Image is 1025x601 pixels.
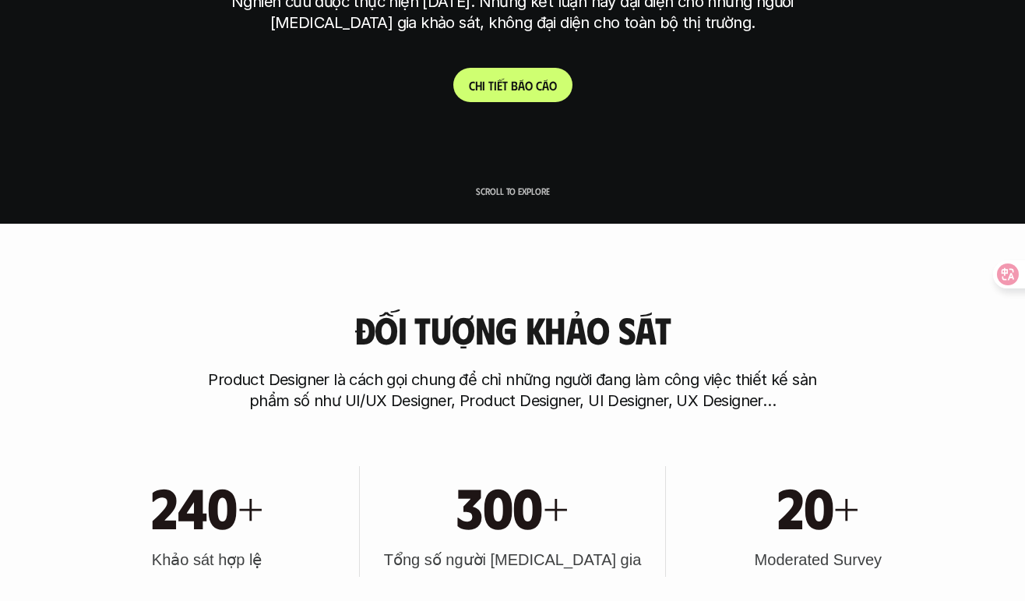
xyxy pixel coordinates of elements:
span: b [511,78,518,93]
h1: 20+ [777,472,859,539]
a: Chitiếtbáocáo [453,68,572,102]
span: ế [497,78,502,93]
h3: Moderated Survey [755,549,882,571]
span: h [475,78,482,93]
p: Scroll to explore [476,186,550,196]
p: Product Designer là cách gọi chung để chỉ những người đang làm công việc thiết kế sản phẩm số như... [201,369,824,412]
span: C [469,78,475,93]
h1: 300+ [456,472,568,539]
h3: Tổng số người [MEDICAL_DATA] gia [384,549,642,571]
span: o [525,78,533,93]
h3: Đối tượng khảo sát [354,309,671,351]
span: i [494,78,497,93]
h1: 240+ [151,472,262,539]
span: i [482,78,485,93]
span: t [488,78,494,93]
span: á [518,78,525,93]
span: á [542,78,549,93]
h3: Khảo sát hợp lệ [152,549,262,571]
span: o [549,78,557,93]
span: t [502,78,508,93]
span: c [536,78,542,93]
